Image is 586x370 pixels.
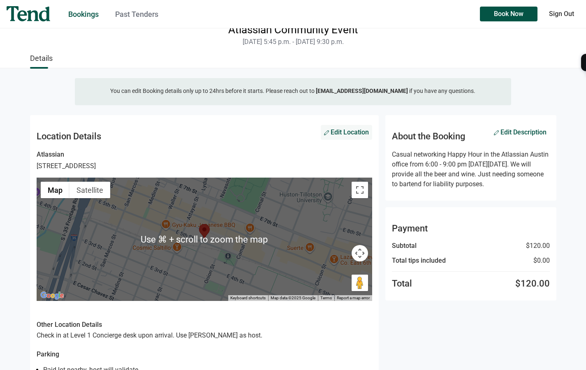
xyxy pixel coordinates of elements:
a: Past Tenders [115,10,158,18]
a: Terms [320,296,332,300]
button: Book Now [480,7,537,21]
p: [STREET_ADDRESS] [37,161,372,171]
img: tend-logo.4d3a83578fb939362e0a58f12f1af3e6.svg [7,6,50,21]
p: About the Booking [392,131,465,142]
p: $0.00 [533,257,550,265]
button: Show street map [41,182,69,198]
p: You can edit Booking details only up to 24hrs before it starts. Please reach out to if you have a... [75,86,512,95]
span: Edit Description [494,130,547,135]
a: Open this area in Google Maps (opens a new window) [39,290,66,301]
button: edit descriptionEdit Description [491,125,550,140]
p: $120.00 [526,242,550,250]
p: [DATE] 5:45 p.m. - [DATE] 9:30 p.m. [30,38,556,46]
p: Check in at Level 1 Concierge desk upon arrival. Use [PERSON_NAME] as host. [37,331,372,340]
p: Subtotal [392,242,417,255]
p: Payment [392,223,428,234]
p: Other Location Details [37,321,372,329]
p: Location Details [37,131,101,142]
a: Report a map error [337,296,370,300]
p: Casual networking Happy Hour in the Atlassian Austin office from 6:00 - 9:00 pm [DATE][DATE]. We ... [392,150,550,189]
button: Sign Out [543,7,579,21]
p: Total [392,278,412,289]
button: Show satellite imagery [69,182,110,198]
button: Map camera controls [352,245,368,261]
p: $120.00 [515,278,550,291]
p: Parking [37,350,372,358]
p: Total tips included [392,257,446,270]
h2: Atlassian Community Event [228,22,358,38]
img: edit location [324,130,329,135]
button: Toggle fullscreen view [352,182,368,198]
a: [EMAIL_ADDRESS][DOMAIN_NAME] [316,88,408,94]
button: edit locationEdit Location [321,125,372,140]
img: Google [39,290,66,301]
a: Details [30,50,53,67]
span: Map data ©2025 Google [271,296,315,300]
img: edit description [494,130,499,135]
p: Atlassian [37,150,372,160]
button: Keyboard shortcuts [230,295,266,301]
span: Edit Location [324,130,369,135]
a: Bookings [68,10,99,18]
button: Drag Pegman onto the map to open Street View [352,275,368,291]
